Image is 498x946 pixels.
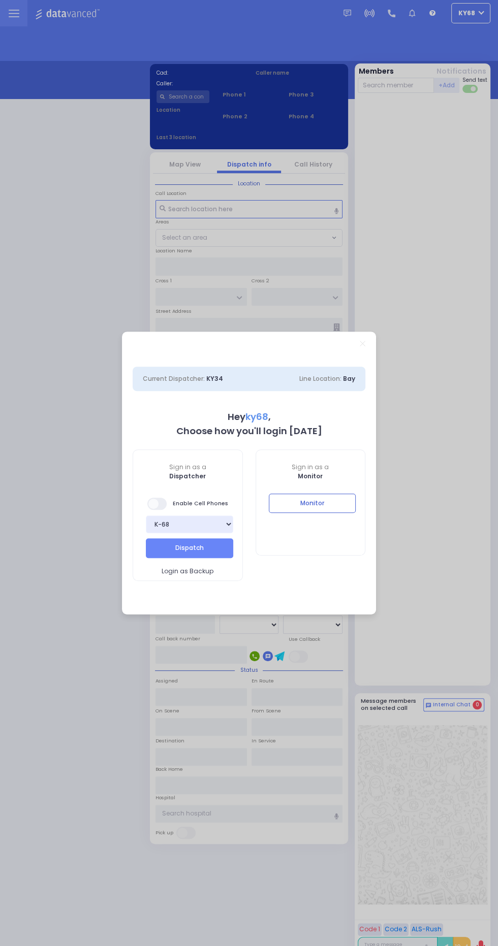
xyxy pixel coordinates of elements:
span: KY34 [206,374,223,383]
a: Close [360,341,365,346]
span: Login as Backup [162,567,213,576]
span: Enable Cell Phones [147,497,228,511]
b: Choose how you'll login [DATE] [176,425,322,437]
span: Sign in as a [133,463,242,472]
button: Monitor [269,494,356,513]
span: Current Dispatcher: [143,374,205,383]
span: ky68 [245,410,268,423]
b: Hey , [228,410,271,423]
span: Sign in as a [256,463,365,472]
span: Line Location: [299,374,341,383]
b: Monitor [298,472,323,480]
b: Dispatcher [169,472,206,480]
span: Bay [343,374,355,383]
button: Dispatch [146,538,233,558]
